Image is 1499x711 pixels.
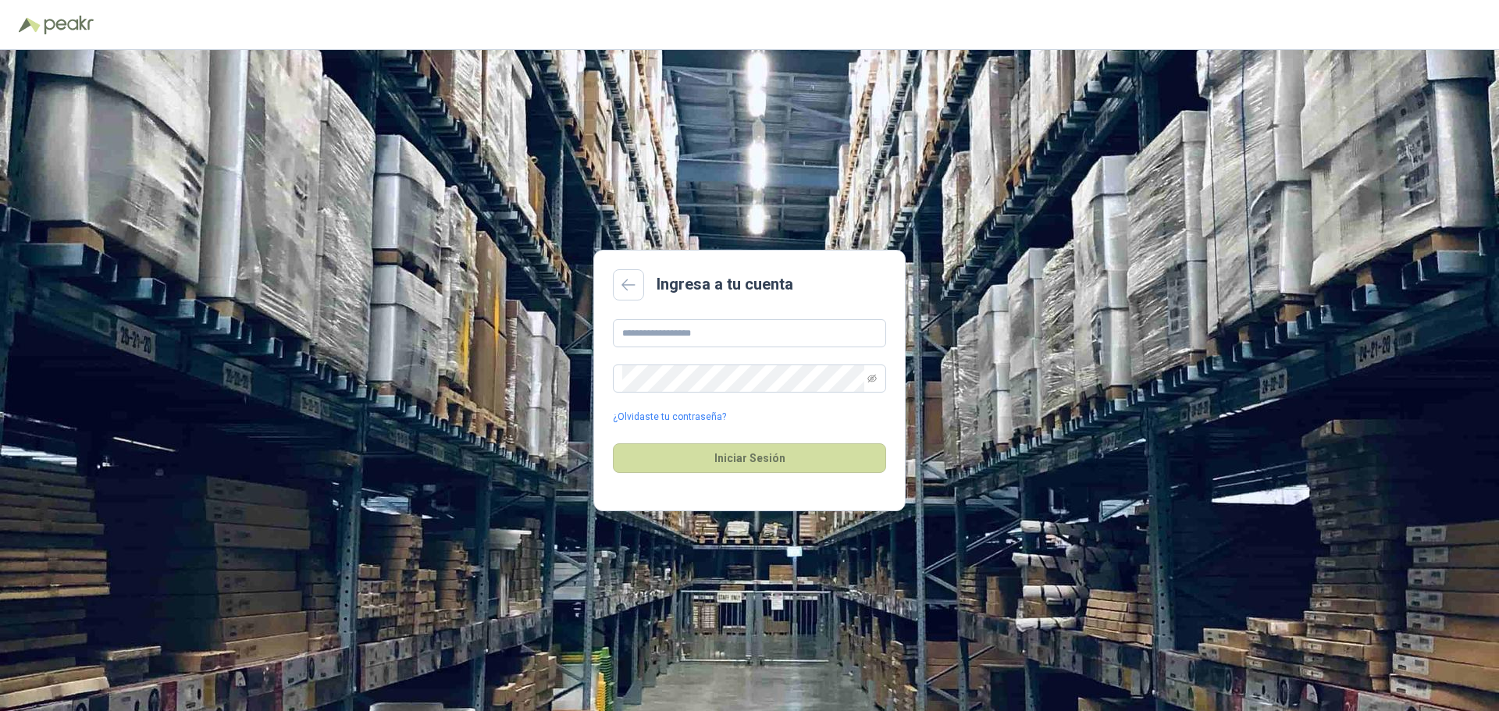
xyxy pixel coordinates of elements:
a: ¿Olvidaste tu contraseña? [613,410,726,425]
img: Logo [19,17,41,33]
button: Iniciar Sesión [613,443,886,473]
img: Peakr [44,16,94,34]
h2: Ingresa a tu cuenta [657,272,793,297]
span: eye-invisible [867,374,877,383]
